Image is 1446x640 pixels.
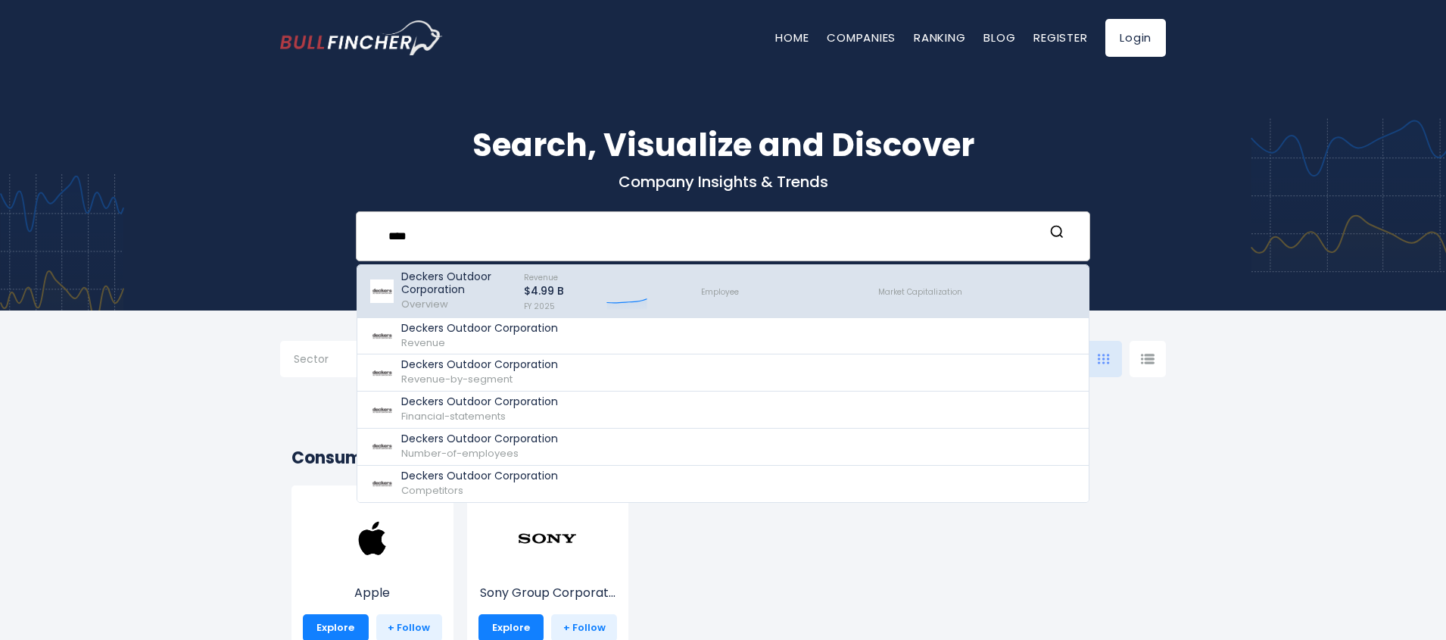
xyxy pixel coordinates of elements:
[357,466,1089,502] a: Deckers Outdoor Corporation Competitors
[357,318,1089,355] a: Deckers Outdoor Corporation Revenue
[280,20,443,55] a: Go to homepage
[280,172,1166,192] p: Company Insights & Trends
[878,286,962,298] span: Market Capitalization
[914,30,965,45] a: Ranking
[524,301,555,312] span: FY 2025
[517,508,578,569] img: SONY.png
[357,265,1089,318] a: Deckers Outdoor Corporation Overview Revenue $4.99 B FY 2025 Employee Market Capitalization
[357,429,1089,466] a: Deckers Outdoor Corporation Number-of-employees
[401,483,463,498] span: Competitors
[401,395,558,408] p: Deckers Outdoor Corporation
[524,272,558,283] span: Revenue
[280,20,443,55] img: bullfincher logo
[401,409,506,423] span: Financial-statements
[1098,354,1110,364] img: icon-comp-grid.svg
[401,270,510,296] p: Deckers Outdoor Corporation
[1105,19,1166,57] a: Login
[294,347,391,374] input: Selection
[827,30,896,45] a: Companies
[357,354,1089,392] a: Deckers Outdoor Corporation Revenue-by-segment
[291,445,1155,470] h2: Consumer Electronics
[1141,354,1155,364] img: icon-comp-list-view.svg
[701,286,739,298] span: Employee
[1033,30,1087,45] a: Register
[478,584,618,602] p: Sony Group Corporation
[1047,224,1067,244] button: Search
[280,121,1166,169] h1: Search, Visualize and Discover
[401,322,558,335] p: Deckers Outdoor Corporation
[303,536,442,602] a: Apple
[775,30,809,45] a: Home
[303,584,442,602] p: Apple
[294,352,329,366] span: Sector
[401,470,558,482] p: Deckers Outdoor Corporation
[401,372,513,386] span: Revenue-by-segment
[357,392,1089,429] a: Deckers Outdoor Corporation Financial-statements
[524,285,564,298] p: $4.99 B
[983,30,1015,45] a: Blog
[401,336,445,350] span: Revenue
[478,536,618,602] a: Sony Group Corporat...
[401,446,519,460] span: Number-of-employees
[401,358,558,371] p: Deckers Outdoor Corporation
[342,508,403,569] img: AAPL.png
[401,432,558,445] p: Deckers Outdoor Corporation
[401,297,448,311] span: Overview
